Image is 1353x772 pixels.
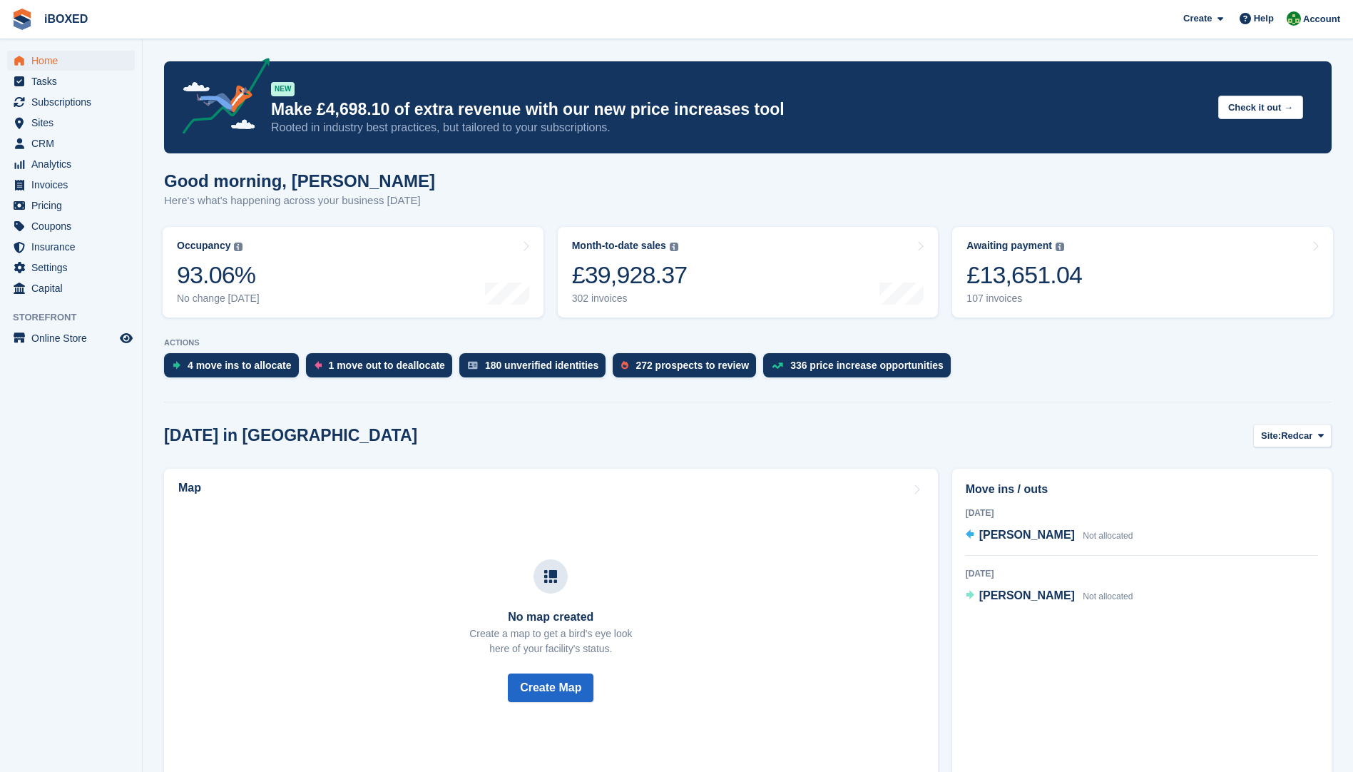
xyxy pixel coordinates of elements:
img: icon-info-grey-7440780725fd019a000dd9b08b2336e03edf1995a4989e88bcd33f0948082b44.svg [1056,243,1064,251]
span: Site: [1261,429,1281,443]
h2: [DATE] in [GEOGRAPHIC_DATA] [164,426,417,445]
div: 4 move ins to allocate [188,360,292,371]
h2: Move ins / outs [966,481,1318,498]
span: [PERSON_NAME] [979,529,1075,541]
span: Settings [31,258,117,278]
div: 272 prospects to review [635,360,749,371]
a: menu [7,133,135,153]
span: Account [1303,12,1340,26]
img: price-adjustments-announcement-icon-8257ccfd72463d97f412b2fc003d46551f7dbcb40ab6d574587a9cd5c0d94... [170,58,270,139]
a: menu [7,216,135,236]
div: 93.06% [177,260,260,290]
div: 180 unverified identities [485,360,599,371]
a: 272 prospects to review [613,353,763,385]
span: Sites [31,113,117,133]
img: verify_identity-adf6edd0f0f0b5bbfe63781bf79b02c33cf7c696d77639b501bdc392416b5a36.svg [468,361,478,370]
a: Preview store [118,330,135,347]
span: CRM [31,133,117,153]
div: [DATE] [966,507,1318,519]
span: Create [1183,11,1212,26]
p: Make £4,698.10 of extra revenue with our new price increases tool [271,99,1207,120]
div: £39,928.37 [572,260,688,290]
img: icon-info-grey-7440780725fd019a000dd9b08b2336e03edf1995a4989e88bcd33f0948082b44.svg [234,243,242,251]
a: Occupancy 93.06% No change [DATE] [163,227,543,318]
h1: Good morning, [PERSON_NAME] [164,171,435,191]
a: Awaiting payment £13,651.04 107 invoices [952,227,1333,318]
a: [PERSON_NAME] Not allocated [966,587,1133,606]
span: Not allocated [1083,531,1133,541]
div: 302 invoices [572,293,688,305]
span: Home [31,51,117,71]
span: Not allocated [1083,591,1133,601]
span: Invoices [31,175,117,195]
div: NEW [271,82,295,96]
span: Online Store [31,328,117,348]
a: Month-to-date sales £39,928.37 302 invoices [558,227,939,318]
button: Check it out → [1218,96,1303,119]
span: Help [1254,11,1274,26]
a: 180 unverified identities [459,353,613,385]
img: stora-icon-8386f47178a22dfd0bd8f6a31ec36ba5ce8667c1dd55bd0f319d3a0aa187defe.svg [11,9,33,30]
a: menu [7,258,135,278]
p: Here's what's happening across your business [DATE] [164,193,435,209]
h2: Map [178,482,201,494]
div: 336 price increase opportunities [790,360,944,371]
img: Amanda Forder [1287,11,1301,26]
button: Site: Redcar [1253,424,1332,447]
a: 1 move out to deallocate [306,353,459,385]
h3: No map created [469,611,632,624]
div: 107 invoices [966,293,1082,305]
span: Insurance [31,237,117,257]
div: Month-to-date sales [572,240,666,252]
img: move_ins_to_allocate_icon-fdf77a2bb77ea45bf5b3d319d69a93e2d87916cf1d5bf7949dd705db3b84f3ca.svg [173,361,180,370]
a: 336 price increase opportunities [763,353,958,385]
div: Occupancy [177,240,230,252]
p: Rooted in industry best practices, but tailored to your subscriptions. [271,120,1207,136]
button: Create Map [508,674,593,702]
img: icon-info-grey-7440780725fd019a000dd9b08b2336e03edf1995a4989e88bcd33f0948082b44.svg [670,243,678,251]
img: move_outs_to_deallocate_icon-f764333ba52eb49d3ac5e1228854f67142a1ed5810a6f6cc68b1a99e826820c5.svg [315,361,322,370]
a: menu [7,328,135,348]
img: prospect-51fa495bee0391a8d652442698ab0144808aea92771e9ea1ae160a38d050c398.svg [621,361,628,370]
a: menu [7,195,135,215]
a: [PERSON_NAME] Not allocated [966,527,1133,545]
a: menu [7,175,135,195]
div: 1 move out to deallocate [329,360,445,371]
div: Awaiting payment [966,240,1052,252]
a: menu [7,237,135,257]
span: Redcar [1281,429,1312,443]
span: Tasks [31,71,117,91]
span: Subscriptions [31,92,117,112]
span: [PERSON_NAME] [979,589,1075,601]
a: menu [7,278,135,298]
img: price_increase_opportunities-93ffe204e8149a01c8c9dc8f82e8f89637d9d84a8eef4429ea346261dce0b2c0.svg [772,362,783,369]
a: menu [7,154,135,174]
span: Storefront [13,310,142,325]
div: No change [DATE] [177,293,260,305]
p: ACTIONS [164,338,1332,347]
a: 4 move ins to allocate [164,353,306,385]
a: menu [7,51,135,71]
span: Pricing [31,195,117,215]
a: menu [7,71,135,91]
div: [DATE] [966,567,1318,580]
p: Create a map to get a bird's eye look here of your facility's status. [469,626,632,656]
a: menu [7,113,135,133]
span: Capital [31,278,117,298]
img: map-icn-33ee37083ee616e46c38cad1a60f524a97daa1e2b2c8c0bc3eb3415660979fc1.svg [544,570,557,583]
div: £13,651.04 [966,260,1082,290]
span: Coupons [31,216,117,236]
span: Analytics [31,154,117,174]
a: iBOXED [39,7,93,31]
a: menu [7,92,135,112]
